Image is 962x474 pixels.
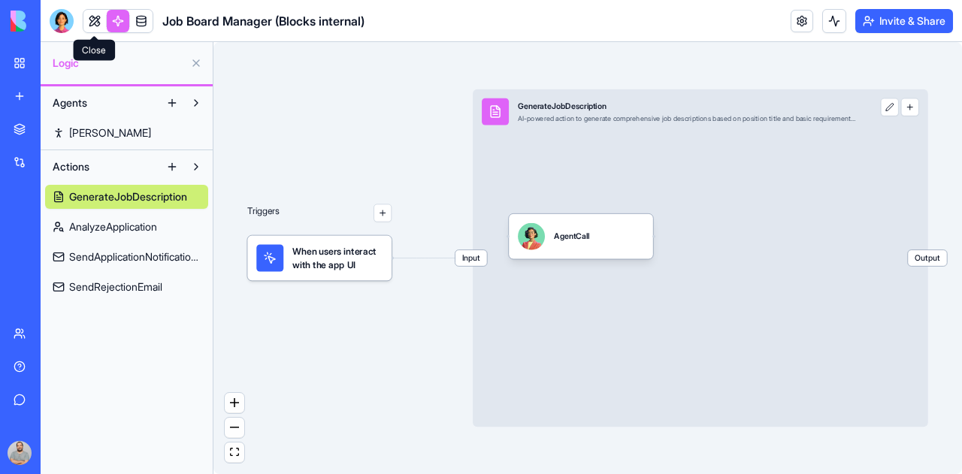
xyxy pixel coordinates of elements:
a: SendRejectionEmail [45,275,208,299]
span: SendRejectionEmail [69,279,162,294]
div: InputGenerateJobDescriptionAI-powered action to generate comprehensive job descriptions based on ... [473,89,928,427]
span: Input [455,250,487,266]
a: AnalyzeApplication [45,215,208,239]
div: When users interact with the app UI [247,236,392,281]
img: logo [11,11,104,32]
span: SendApplicationNotificationEmail [69,249,201,264]
span: When users interact with the app UI [292,245,383,272]
button: fit view [225,442,244,463]
button: Agents [45,91,160,115]
img: ACg8ocINnUFOES7OJTbiXTGVx5LDDHjA4HP-TH47xk9VcrTT7fmeQxI=s96-c [8,441,32,465]
p: Triggers [247,204,280,222]
span: Logic [53,56,184,71]
a: [PERSON_NAME] [45,121,208,145]
span: Job Board Manager (Blocks internal) [162,12,365,30]
div: AgentCall [554,231,589,242]
span: Agents [53,95,87,110]
span: [PERSON_NAME] [69,125,151,140]
div: AgentCall [509,214,653,259]
div: GenerateJobDescription [518,101,856,112]
span: Actions [53,159,89,174]
a: GenerateJobDescription [45,185,208,209]
div: AI-powered action to generate comprehensive job descriptions based on position title and basic re... [518,114,856,123]
span: GenerateJobDescription [69,189,187,204]
button: zoom out [225,418,244,438]
div: Triggers [247,168,392,281]
span: Output [908,250,947,266]
div: Close [73,40,115,61]
button: zoom in [225,393,244,413]
button: Actions [45,155,160,179]
a: SendApplicationNotificationEmail [45,245,208,269]
button: Invite & Share [855,9,953,33]
span: AnalyzeApplication [69,219,157,234]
